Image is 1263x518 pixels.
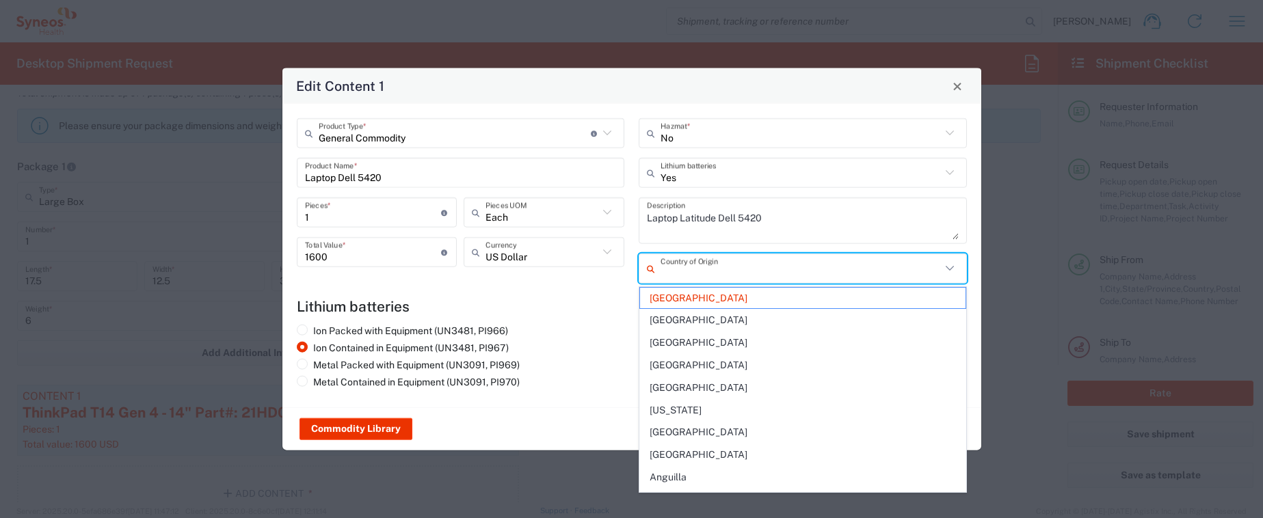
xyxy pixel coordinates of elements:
[640,310,966,331] span: [GEOGRAPHIC_DATA]
[640,422,966,443] span: [GEOGRAPHIC_DATA]
[640,355,966,376] span: [GEOGRAPHIC_DATA]
[297,298,967,315] h4: Lithium batteries
[297,325,508,337] label: Ion Packed with Equipment (UN3481, PI966)
[640,332,966,353] span: [GEOGRAPHIC_DATA]
[297,342,509,354] label: Ion Contained in Equipment (UN3481, PI967)
[640,444,966,465] span: [GEOGRAPHIC_DATA]
[640,489,966,510] span: [GEOGRAPHIC_DATA]
[297,359,520,371] label: Metal Packed with Equipment (UN3091, PI969)
[640,467,966,488] span: Anguilla
[640,288,966,309] span: [GEOGRAPHIC_DATA]
[640,400,966,421] span: [US_STATE]
[640,377,966,398] span: [GEOGRAPHIC_DATA]
[297,376,520,388] label: Metal Contained in Equipment (UN3091, PI970)
[948,77,967,96] button: Close
[296,76,384,96] h4: Edit Content 1
[300,418,412,440] button: Commodity Library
